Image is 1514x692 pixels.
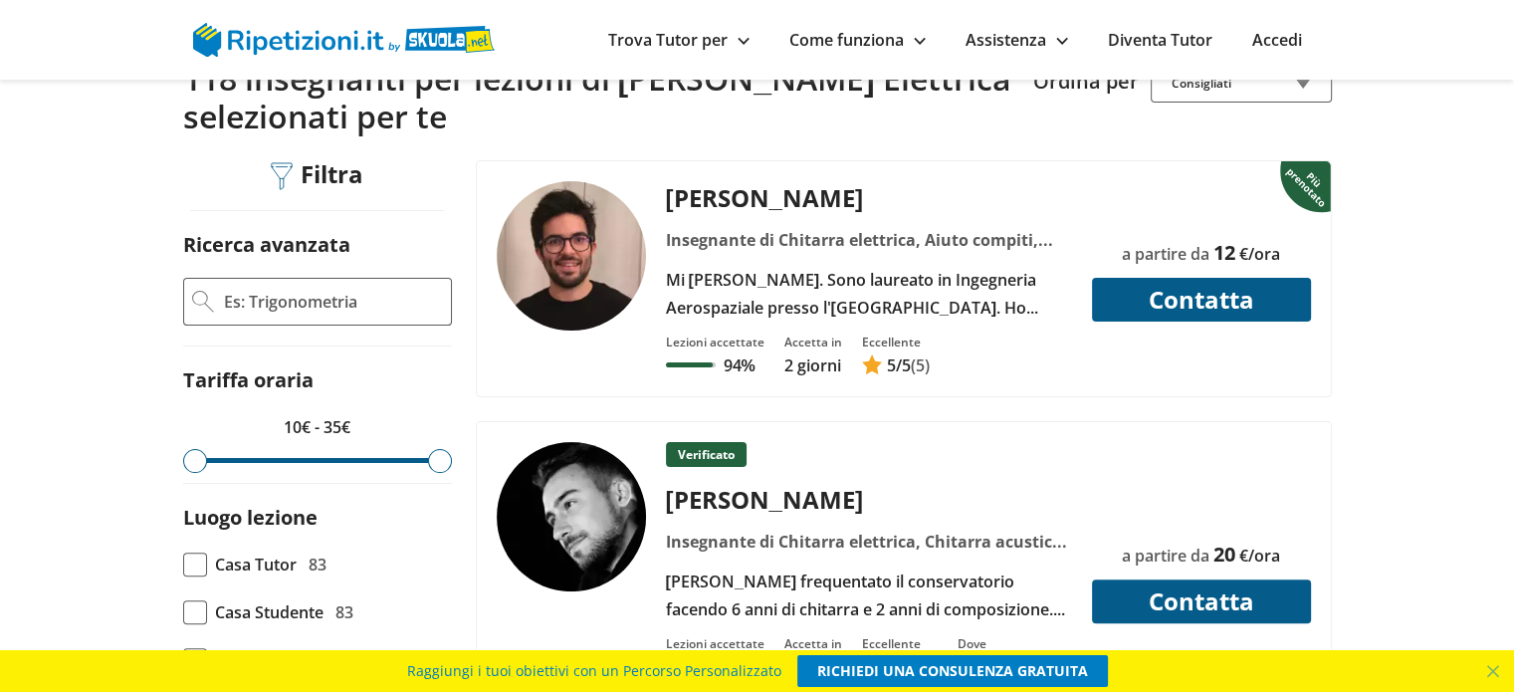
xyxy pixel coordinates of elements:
span: (5) [911,354,930,376]
div: Lezioni accettate [666,635,764,652]
span: 83 [309,551,326,578]
img: Piu prenotato [1280,159,1335,213]
img: Ricerca Avanzata [192,291,214,313]
div: Dove [958,635,1148,652]
label: Ordina per [1033,68,1139,95]
p: 94% [724,354,756,376]
span: €/ora [1239,545,1280,567]
input: Es: Trigonometria [222,287,443,317]
div: Eccellente [862,635,930,652]
div: [PERSON_NAME] [658,181,1079,214]
span: 86 [277,646,295,674]
label: Luogo lezione [183,504,318,531]
a: Come funziona [789,29,926,51]
span: Online [215,646,265,674]
div: Accetta in [784,334,842,350]
button: Contatta [1092,579,1311,623]
a: Diventa Tutor [1108,29,1212,51]
span: 5 [887,354,896,376]
span: 12 [1213,239,1235,266]
div: Consigliati [1151,60,1332,103]
p: 2 giorni [784,354,842,376]
span: Raggiungi i tuoi obiettivi con un Percorso Personalizzato [407,655,781,687]
div: Insegnante di Chitarra elettrica, Aiuto compiti, Chitarra classica, Disegno tecnico, Fisica, Mate... [658,226,1079,254]
img: Filtra filtri mobile [271,162,293,190]
div: [PERSON_NAME] [658,483,1079,516]
span: a partire da [1122,243,1209,265]
button: Contatta [1092,278,1311,322]
img: logo Skuola.net | Ripetizioni.it [193,23,495,57]
a: Assistenza [966,29,1068,51]
a: 5/5(5) [862,354,930,376]
span: Casa Studente [215,598,324,626]
span: 20 [1213,541,1235,568]
img: tutor a Roma - Giulio [497,442,646,591]
p: Verificato [666,442,747,467]
div: Mi [PERSON_NAME]. Sono laureato in Ingegneria Aerospaziale presso l'[GEOGRAPHIC_DATA]. Ho esperie... [658,266,1079,322]
span: 83 [335,598,353,626]
span: €/ora [1239,243,1280,265]
img: tutor a forlì - Elia [497,181,646,331]
a: RICHIEDI UNA CONSULENZA GRATUITA [797,655,1108,687]
label: Ricerca avanzata [183,231,350,258]
div: [PERSON_NAME] frequentato il conservatorio facendo 6 anni di chitarra e 2 anni di composizione. S... [658,568,1079,623]
span: Casa Tutor [215,551,297,578]
div: Eccellente [862,334,930,350]
div: Filtra [264,160,371,191]
a: Trova Tutor per [608,29,750,51]
span: a partire da [1122,545,1209,567]
h2: 118 insegnanti per lezioni di [PERSON_NAME] Elettrica selezionati per te [183,60,1018,136]
a: Accedi [1252,29,1302,51]
a: logo Skuola.net | Ripetizioni.it [193,27,495,49]
p: 10€ - 35€ [183,413,452,441]
div: Insegnante di Chitarra elettrica, Chitarra acustica, Chitarra classica, Composizione, Produzione ... [658,528,1079,556]
div: Accetta in [784,635,842,652]
label: Tariffa oraria [183,366,314,393]
span: /5 [887,354,911,376]
div: Lezioni accettate [666,334,764,350]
